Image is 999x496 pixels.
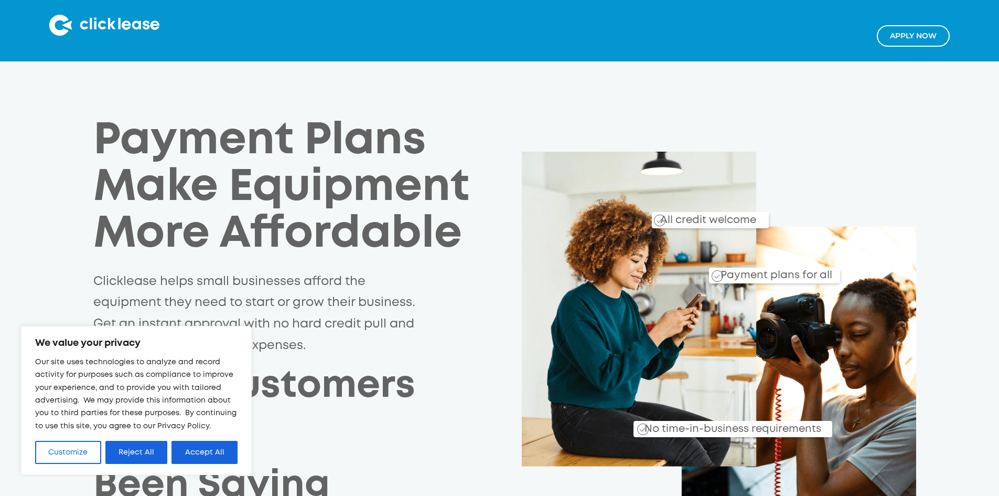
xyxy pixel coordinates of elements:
[93,271,421,356] p: Clicklease helps small businesses afford the equipment they need to start or grow their business....
[712,270,723,282] img: Checkmark_callout
[584,411,832,437] div: No time-in-business requirements
[35,441,101,464] button: Customize
[716,262,832,283] div: Payment plans for all
[637,424,649,435] img: Checkmark_callout
[93,118,490,259] h1: Payment Plans Make Equipment More Affordable
[105,441,168,464] button: Reject All
[21,326,252,475] div: We value your privacy
[877,25,950,47] a: Apply NOw
[35,337,238,350] p: We value your privacy
[619,206,768,228] div: All credit welcome
[35,359,237,429] span: Our site uses technologies to analyze and record activity for purposes such as compliance to impr...
[171,441,238,464] button: Accept All
[654,215,665,226] img: Checkmark_callout
[49,15,159,36] img: Clicklease logo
